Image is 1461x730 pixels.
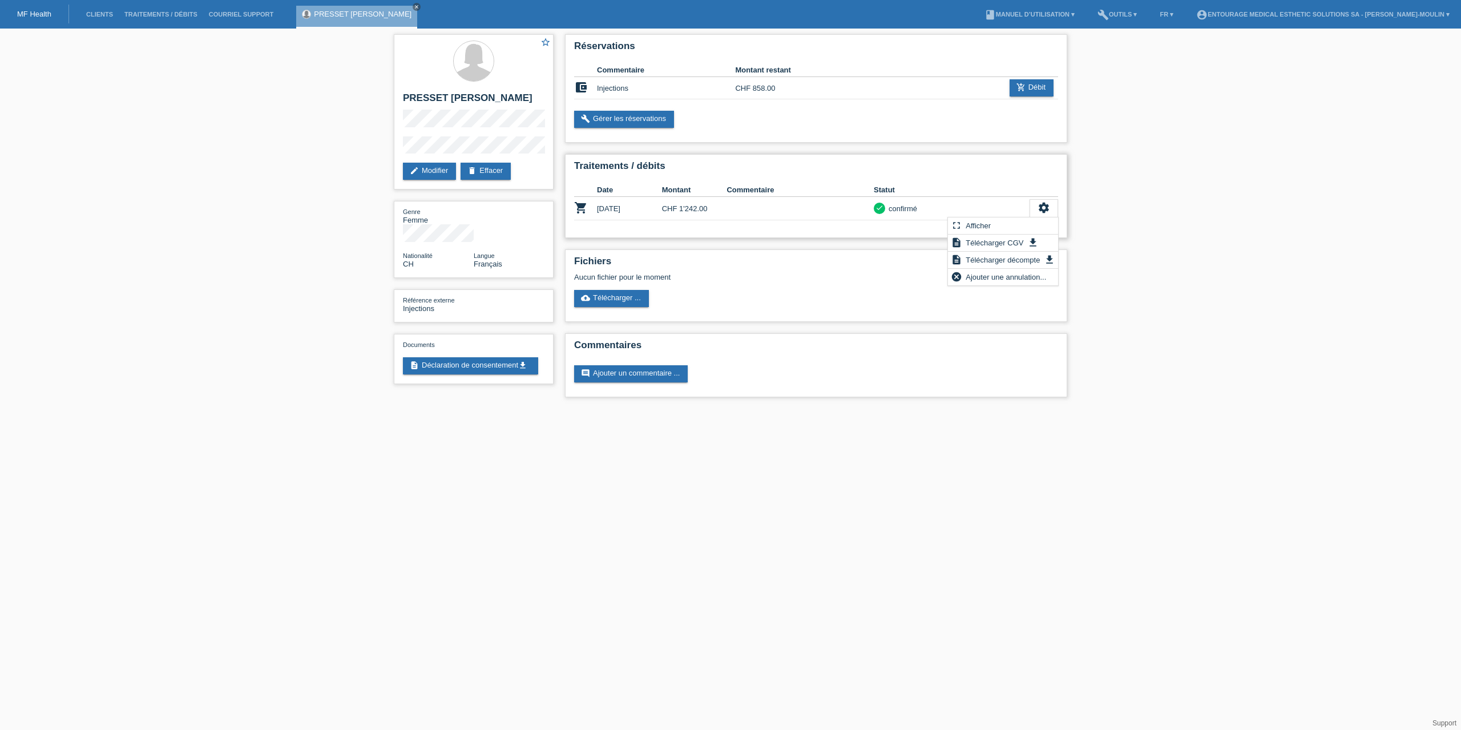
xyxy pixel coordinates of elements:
[474,252,495,259] span: Langue
[461,163,511,180] a: deleteEffacer
[597,63,735,77] th: Commentaire
[403,296,474,313] div: Injections
[951,220,962,231] i: fullscreen
[1432,719,1456,727] a: Support
[1097,9,1109,21] i: build
[581,369,590,378] i: comment
[1010,79,1054,96] a: add_shopping_cartDébit
[581,293,590,303] i: cloud_upload
[467,166,477,175] i: delete
[574,41,1058,58] h2: Réservations
[874,183,1030,197] th: Statut
[979,11,1080,18] a: bookManuel d’utilisation ▾
[1038,201,1050,214] i: settings
[581,114,590,123] i: build
[1027,237,1039,248] i: get_app
[597,197,662,220] td: [DATE]
[727,183,874,197] th: Commentaire
[403,207,474,224] div: Femme
[410,166,419,175] i: edit
[403,92,544,110] h2: PRESSET [PERSON_NAME]
[518,361,527,370] i: get_app
[1190,11,1455,18] a: account_circleENTOURAGE Medical Esthetic Solutions SA - [PERSON_NAME]-Moulin ▾
[735,63,804,77] th: Montant restant
[403,252,433,259] span: Nationalité
[403,260,414,268] span: Suisse
[574,201,588,215] i: POSP00027565
[964,236,1025,249] span: Télécharger CGV
[1196,9,1208,21] i: account_circle
[574,111,674,128] a: buildGérer les réservations
[1016,83,1026,92] i: add_shopping_cart
[597,77,735,99] td: Injections
[403,357,538,374] a: descriptionDéclaration de consentementget_app
[80,11,119,18] a: Clients
[574,340,1058,357] h2: Commentaires
[119,11,203,18] a: Traitements / débits
[574,160,1058,178] h2: Traitements / débits
[885,203,917,215] div: confirmé
[735,77,804,99] td: CHF 858.00
[875,204,883,212] i: check
[574,273,923,281] div: Aucun fichier pour le moment
[314,10,411,18] a: PRESSET [PERSON_NAME]
[1154,11,1179,18] a: FR ▾
[1092,11,1143,18] a: buildOutils ▾
[414,4,419,10] i: close
[964,219,992,232] span: Afficher
[403,297,455,304] span: Référence externe
[662,197,727,220] td: CHF 1'242.00
[203,11,279,18] a: Courriel Support
[403,163,456,180] a: editModifier
[597,183,662,197] th: Date
[403,341,435,348] span: Documents
[403,208,421,215] span: Genre
[540,37,551,49] a: star_border
[574,80,588,94] i: account_balance_wallet
[662,183,727,197] th: Montant
[17,10,51,18] a: MF Health
[574,290,649,307] a: cloud_uploadTélécharger ...
[574,365,688,382] a: commentAjouter un commentaire ...
[540,37,551,47] i: star_border
[410,361,419,370] i: description
[984,9,996,21] i: book
[413,3,421,11] a: close
[951,237,962,248] i: description
[574,256,1058,273] h2: Fichiers
[474,260,502,268] span: Français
